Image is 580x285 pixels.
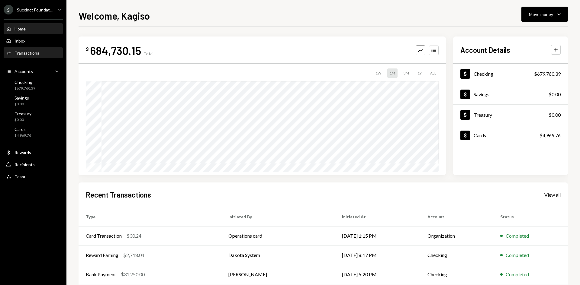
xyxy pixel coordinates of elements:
[4,5,13,14] div: S
[544,191,561,198] a: View all
[4,66,63,77] a: Accounts
[335,265,420,284] td: [DATE] 5:20 PM
[4,93,63,108] a: Savings$0.00
[549,111,561,119] div: $0.00
[453,84,568,104] a: Savings$0.00
[4,23,63,34] a: Home
[460,45,510,55] h2: Account Details
[493,207,568,226] th: Status
[86,232,122,239] div: Card Transaction
[544,192,561,198] div: View all
[387,68,398,78] div: 1M
[4,109,63,124] a: Treasury$0.00
[79,10,150,22] h1: Welcome, Kagiso
[86,271,116,278] div: Bank Payment
[506,271,529,278] div: Completed
[14,95,29,100] div: Savings
[14,50,39,55] div: Transactions
[14,174,25,179] div: Team
[529,11,553,17] div: Move money
[14,127,31,132] div: Cards
[534,70,561,78] div: $679,760.39
[415,68,424,78] div: 1Y
[79,207,221,226] th: Type
[14,86,35,91] div: $679,760.39
[335,207,420,226] th: Initiated At
[221,207,335,226] th: Initiated By
[121,271,145,278] div: $31,250.00
[506,252,529,259] div: Completed
[453,105,568,125] a: Treasury$0.00
[221,265,335,284] td: [PERSON_NAME]
[474,71,493,77] div: Checking
[420,226,493,245] td: Organization
[86,190,151,200] h2: Recent Transactions
[14,111,31,116] div: Treasury
[474,132,486,138] div: Cards
[4,147,63,158] a: Rewards
[420,265,493,284] td: Checking
[90,44,141,57] div: 684,730.15
[453,64,568,84] a: Checking$679,760.39
[4,35,63,46] a: Inbox
[14,162,35,167] div: Recipients
[335,226,420,245] td: [DATE] 1:15 PM
[401,68,411,78] div: 3M
[14,80,35,85] div: Checking
[453,125,568,145] a: Cards$4,969.76
[86,46,89,52] div: $
[14,117,31,122] div: $0.00
[17,7,53,12] div: Succinct Foundat...
[14,102,29,107] div: $0.00
[373,68,384,78] div: 1W
[14,38,25,43] div: Inbox
[474,91,489,97] div: Savings
[221,226,335,245] td: Operations card
[4,125,63,139] a: Cards$4,969.76
[420,245,493,265] td: Checking
[127,232,141,239] div: $30.24
[4,159,63,170] a: Recipients
[428,68,439,78] div: ALL
[14,26,26,31] div: Home
[14,133,31,138] div: $4,969.76
[4,171,63,182] a: Team
[506,232,529,239] div: Completed
[474,112,492,118] div: Treasury
[14,69,33,74] div: Accounts
[14,150,31,155] div: Rewards
[420,207,493,226] th: Account
[123,252,144,259] div: $2,718.04
[86,252,118,259] div: Reward Earning
[521,7,568,22] button: Move money
[540,132,561,139] div: $4,969.76
[549,91,561,98] div: $0.00
[143,51,153,56] div: Total
[4,47,63,58] a: Transactions
[221,245,335,265] td: Dakota System
[4,78,63,92] a: Checking$679,760.39
[335,245,420,265] td: [DATE] 8:17 PM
